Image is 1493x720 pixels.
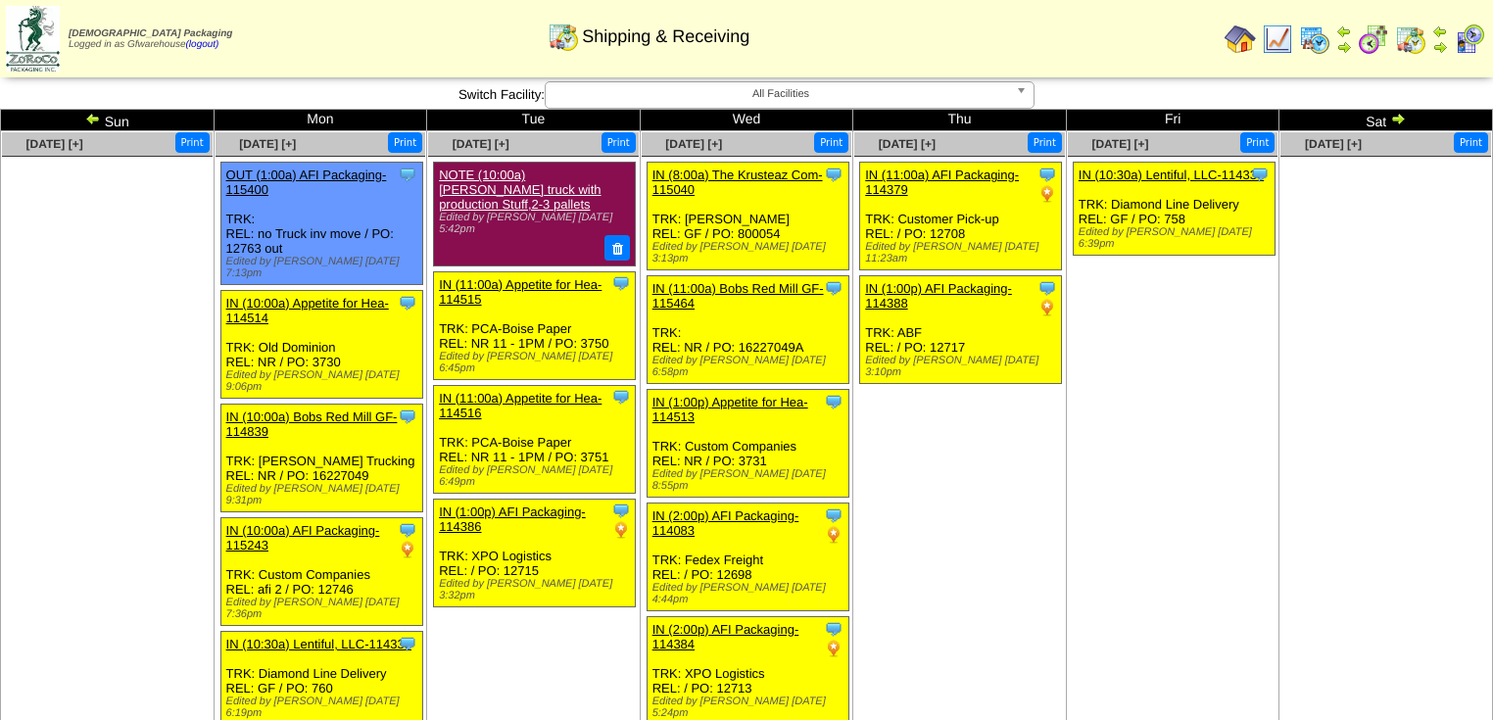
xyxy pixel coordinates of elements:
img: PO [824,639,843,658]
img: PO [398,540,417,559]
img: arrowright.gif [1432,39,1448,55]
div: Edited by [PERSON_NAME] [DATE] 6:45pm [439,351,635,374]
div: TRK: Customer Pick-up REL: / PO: 12708 [860,163,1062,270]
a: NOTE (10:00a) [PERSON_NAME] truck with production Stuff,2-3 pallets [439,168,601,212]
a: [DATE] [+] [1305,137,1362,151]
td: Sat [1279,110,1493,131]
img: Tooltip [611,387,631,407]
a: [DATE] [+] [1091,137,1148,151]
img: calendarinout.gif [1395,24,1426,55]
span: All Facilities [554,82,1008,106]
div: Edited by [PERSON_NAME] [DATE] 6:58pm [652,355,848,378]
a: [DATE] [+] [26,137,83,151]
div: TRK: Old Dominion REL: NR / PO: 3730 [220,291,422,399]
a: (logout) [186,39,219,50]
div: TRK: REL: no Truck inv move / PO: 12763 out [220,163,422,285]
a: IN (10:00a) AFI Packaging-115243 [226,523,380,552]
img: PO [1037,184,1057,204]
a: IN (8:00a) The Krusteaz Com-115040 [652,168,823,197]
div: Edited by [PERSON_NAME] [DATE] 9:06pm [226,369,422,393]
img: Tooltip [398,407,417,426]
div: TRK: [PERSON_NAME] REL: GF / PO: 800054 [647,163,848,270]
button: Print [175,132,210,153]
img: line_graph.gif [1262,24,1293,55]
button: Print [814,132,848,153]
img: Tooltip [611,501,631,520]
div: TRK: Fedex Freight REL: / PO: 12698 [647,504,848,611]
span: Shipping & Receiving [582,26,749,47]
a: IN (11:00a) Appetite for Hea-114515 [439,277,602,307]
img: home.gif [1225,24,1256,55]
img: Tooltip [824,619,843,639]
a: [DATE] [+] [239,137,296,151]
div: Edited by [PERSON_NAME] [DATE] 5:24pm [652,696,848,719]
td: Tue [427,110,641,131]
div: TRK: XPO Logistics REL: / PO: 12715 [434,499,636,606]
img: Tooltip [824,278,843,298]
button: Print [1240,132,1275,153]
div: TRK: Custom Companies REL: afi 2 / PO: 12746 [220,518,422,626]
td: Sun [1,110,215,131]
td: Fri [1066,110,1279,131]
img: arrowleft.gif [1432,24,1448,39]
img: Tooltip [1037,278,1057,298]
div: Edited by [PERSON_NAME] [DATE] 5:42pm [439,212,627,235]
div: Edited by [PERSON_NAME] [DATE] 4:44pm [652,582,848,605]
img: Tooltip [824,165,843,184]
a: IN (10:00a) Appetite for Hea-114514 [226,296,389,325]
div: Edited by [PERSON_NAME] [DATE] 6:39pm [1079,226,1275,250]
a: IN (10:30a) Lentiful, LLC-114336 [1079,168,1264,182]
img: calendarblend.gif [1358,24,1389,55]
button: Delete Note [604,235,630,261]
img: arrowright.gif [1336,39,1352,55]
a: [DATE] [+] [879,137,936,151]
img: PO [611,520,631,540]
div: TRK: Custom Companies REL: NR / PO: 3731 [647,390,848,498]
a: [DATE] [+] [665,137,722,151]
a: IN (1:00p) Appetite for Hea-114513 [652,395,808,424]
td: Wed [640,110,853,131]
img: Tooltip [1037,165,1057,184]
img: arrowleft.gif [85,111,101,126]
a: IN (11:00a) AFI Packaging-114379 [865,168,1019,197]
td: Thu [853,110,1067,131]
img: Tooltip [824,505,843,525]
img: Tooltip [611,273,631,293]
a: IN (10:00a) Bobs Red Mill GF-114839 [226,409,398,439]
div: TRK: [PERSON_NAME] Trucking REL: NR / PO: 16227049 [220,405,422,512]
button: Print [602,132,636,153]
div: TRK: PCA-Boise Paper REL: NR 11 - 1PM / PO: 3751 [434,385,636,493]
img: arrowleft.gif [1336,24,1352,39]
div: TRK: Diamond Line Delivery REL: GF / PO: 758 [1073,163,1275,256]
div: Edited by [PERSON_NAME] [DATE] 6:19pm [226,696,422,719]
span: Logged in as Gfwarehouse [69,28,232,50]
div: Edited by [PERSON_NAME] [DATE] 7:13pm [226,256,422,279]
div: TRK: ABF REL: / PO: 12717 [860,276,1062,384]
a: IN (1:00p) AFI Packaging-114386 [439,504,586,534]
img: Tooltip [1250,165,1270,184]
img: PO [824,525,843,545]
img: calendarinout.gif [548,21,579,52]
div: Edited by [PERSON_NAME] [DATE] 3:32pm [439,578,635,601]
a: IN (2:00p) AFI Packaging-114384 [652,622,799,651]
a: [DATE] [+] [453,137,509,151]
img: PO [1037,298,1057,317]
button: Print [1454,132,1488,153]
span: [DEMOGRAPHIC_DATA] Packaging [69,28,232,39]
img: Tooltip [824,392,843,411]
div: Edited by [PERSON_NAME] [DATE] 9:31pm [226,483,422,506]
a: IN (10:30a) Lentiful, LLC-114338 [226,637,411,651]
a: IN (2:00p) AFI Packaging-114083 [652,508,799,538]
a: IN (1:00p) AFI Packaging-114388 [865,281,1012,311]
img: Tooltip [398,520,417,540]
a: OUT (1:00a) AFI Packaging-115400 [226,168,387,197]
div: TRK: PCA-Boise Paper REL: NR 11 - 1PM / PO: 3750 [434,271,636,379]
div: Edited by [PERSON_NAME] [DATE] 3:10pm [865,355,1061,378]
td: Mon [214,110,427,131]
